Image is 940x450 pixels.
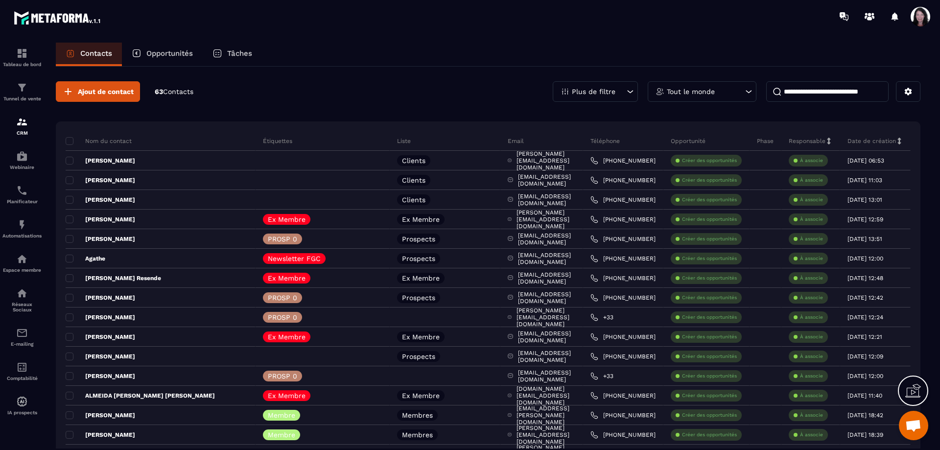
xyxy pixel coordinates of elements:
p: PROSP 0 [268,314,297,321]
p: [PERSON_NAME] [66,313,135,321]
a: [PHONE_NUMBER] [590,255,656,262]
p: Ex Membre [268,333,305,340]
p: Membres [402,412,433,419]
p: À associe [800,373,823,379]
p: Nom du contact [66,137,132,145]
p: Téléphone [590,137,620,145]
p: [PERSON_NAME] [66,176,135,184]
p: Clients [402,177,425,184]
p: Créer des opportunités [682,157,737,164]
p: [DATE] 18:39 [847,431,883,438]
p: Liste [397,137,411,145]
p: Créer des opportunités [682,431,737,438]
a: [PHONE_NUMBER] [590,411,656,419]
p: Membre [268,431,295,438]
p: Tunnel de vente [2,96,42,101]
p: Webinaire [2,165,42,170]
p: À associe [800,353,823,360]
p: À associe [800,177,823,184]
p: [DATE] 12:24 [847,314,883,321]
p: À associe [800,431,823,438]
img: automations [16,396,28,407]
p: [PERSON_NAME] [66,353,135,360]
p: Opportunités [146,49,193,58]
p: À associe [800,314,823,321]
p: [DATE] 12:21 [847,333,882,340]
p: [DATE] 13:51 [847,236,882,242]
p: Plus de filtre [572,88,615,95]
img: automations [16,219,28,231]
a: [PHONE_NUMBER] [590,215,656,223]
a: [PHONE_NUMBER] [590,196,656,204]
img: logo [14,9,102,26]
p: [DATE] 13:01 [847,196,882,203]
p: [PERSON_NAME] [66,157,135,165]
p: Email [508,137,524,145]
p: [PERSON_NAME] [66,372,135,380]
p: Tout le monde [667,88,715,95]
p: [PERSON_NAME] [66,215,135,223]
img: formation [16,82,28,94]
button: Ajout de contact [56,81,140,102]
a: formationformationTunnel de vente [2,74,42,109]
p: CRM [2,130,42,136]
p: Opportunité [671,137,705,145]
a: automationsautomationsWebinaire [2,143,42,177]
p: Ex Membre [402,392,440,399]
a: automationsautomationsEspace membre [2,246,42,280]
p: Phase [757,137,774,145]
p: Créer des opportunités [682,255,737,262]
p: Date de création [847,137,896,145]
p: À associe [800,392,823,399]
p: [PERSON_NAME] [66,196,135,204]
a: [PHONE_NUMBER] [590,353,656,360]
p: À associe [800,236,823,242]
p: PROSP 0 [268,373,297,379]
p: Prospects [402,353,435,360]
img: social-network [16,287,28,299]
p: [DATE] 12:59 [847,216,883,223]
p: [DATE] 12:42 [847,294,883,301]
p: Étiquettes [263,137,292,145]
p: Planificateur [2,199,42,204]
p: Créer des opportunités [682,196,737,203]
p: Membres [402,431,433,438]
img: formation [16,47,28,59]
p: Créer des opportunités [682,177,737,184]
a: Contacts [56,43,122,66]
a: schedulerschedulerPlanificateur [2,177,42,212]
p: À associe [800,412,823,419]
p: Créer des opportunités [682,236,737,242]
p: ALMEIDA [PERSON_NAME] [PERSON_NAME] [66,392,215,400]
a: formationformationCRM [2,109,42,143]
p: Clients [402,196,425,203]
p: Créer des opportunités [682,294,737,301]
p: Créer des opportunités [682,412,737,419]
p: Réseaux Sociaux [2,302,42,312]
img: automations [16,150,28,162]
p: Créer des opportunités [682,314,737,321]
p: [PERSON_NAME] Resende [66,274,161,282]
p: [PERSON_NAME] [66,333,135,341]
p: [PERSON_NAME] [66,235,135,243]
p: À associe [800,333,823,340]
p: À associe [800,294,823,301]
p: Membre [268,412,295,419]
p: À associe [800,255,823,262]
p: À associe [800,157,823,164]
p: [DATE] 11:40 [847,392,882,399]
p: [DATE] 18:42 [847,412,883,419]
p: À associe [800,275,823,282]
span: Ajout de contact [78,87,134,96]
p: IA prospects [2,410,42,415]
img: email [16,327,28,339]
p: [PERSON_NAME] [66,294,135,302]
p: Ex Membre [268,216,305,223]
p: Ex Membre [268,392,305,399]
p: Créer des opportunités [682,353,737,360]
p: Créer des opportunités [682,275,737,282]
p: Responsable [789,137,825,145]
p: Prospects [402,255,435,262]
p: Contacts [80,49,112,58]
p: À associe [800,196,823,203]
